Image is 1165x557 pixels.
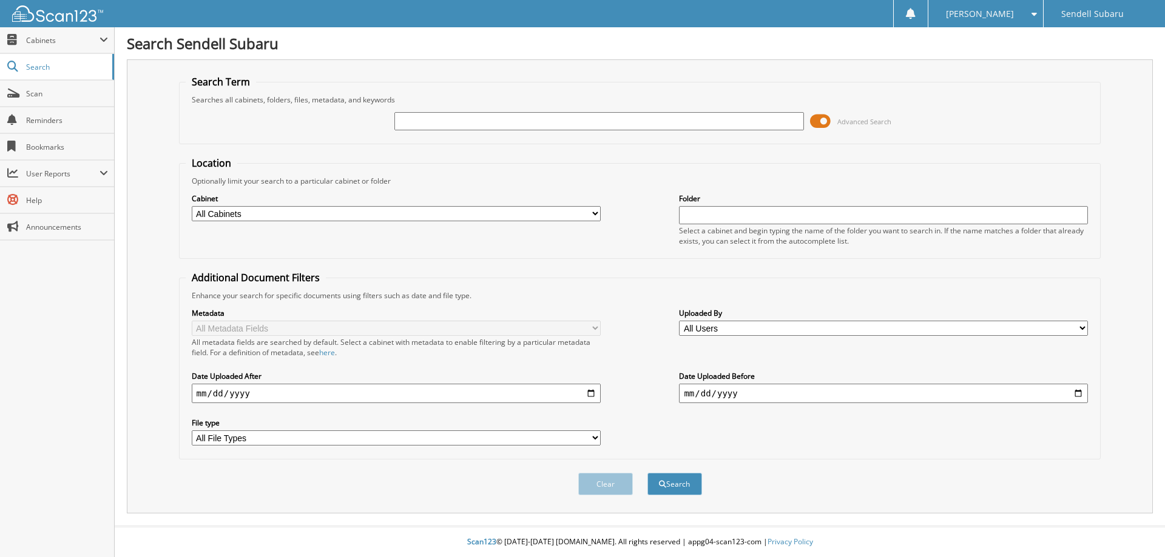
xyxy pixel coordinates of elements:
button: Clear [578,473,633,495]
h1: Search Sendell Subaru [127,33,1153,53]
div: Searches all cabinets, folders, files, metadata, and keywords [186,95,1095,105]
label: Metadata [192,308,601,318]
span: Cabinets [26,35,100,45]
label: Date Uploaded After [192,371,601,381]
div: All metadata fields are searched by default. Select a cabinet with metadata to enable filtering b... [192,337,601,358]
span: User Reports [26,168,100,179]
label: Cabinet [192,193,601,204]
label: Date Uploaded Before [679,371,1088,381]
span: Scan123 [467,536,496,547]
div: Select a cabinet and begin typing the name of the folder you want to search in. If the name match... [679,225,1088,246]
a: here [319,347,335,358]
input: end [679,384,1088,403]
span: Reminders [26,115,108,125]
legend: Location [186,156,237,170]
span: Bookmarks [26,142,108,152]
iframe: Chat Widget [1104,499,1165,557]
span: Announcements [26,222,108,232]
label: Folder [679,193,1088,204]
a: Privacy Policy [768,536,813,547]
label: Uploaded By [679,308,1088,318]
span: Scan [26,88,108,99]
div: © [DATE]-[DATE] [DOMAIN_NAME]. All rights reserved | appg04-scan123-com | [115,527,1165,557]
span: Search [26,62,106,72]
span: Help [26,195,108,205]
div: Enhance your search for specific documents using filters such as date and file type. [186,290,1095,301]
span: Advanced Search [837,117,891,126]
span: [PERSON_NAME] [946,10,1014,18]
legend: Additional Document Filters [186,271,326,284]
img: scan123-logo-white.svg [12,5,103,22]
label: File type [192,418,601,428]
button: Search [647,473,702,495]
legend: Search Term [186,75,256,88]
div: Optionally limit your search to a particular cabinet or folder [186,176,1095,186]
span: Sendell Subaru [1061,10,1124,18]
input: start [192,384,601,403]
